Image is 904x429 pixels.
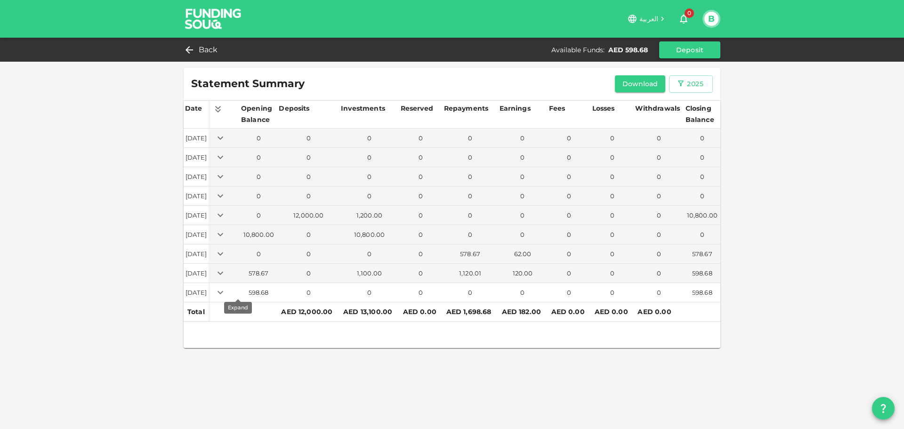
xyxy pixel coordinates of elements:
[214,249,227,257] span: Expand
[659,41,720,58] button: Deposit
[615,75,666,92] button: Download
[214,286,227,299] button: Expand
[595,306,630,317] div: AED 0.00
[687,78,703,90] div: 2025
[184,225,210,244] td: [DATE]
[500,103,531,114] div: Earnings
[279,230,338,239] div: 0
[184,148,210,167] td: [DATE]
[211,104,225,113] span: Expand all
[872,397,895,420] button: question
[500,250,546,259] div: 62.00
[636,134,682,143] div: 0
[686,211,718,220] div: 10,800.00
[341,134,397,143] div: 0
[279,172,338,181] div: 0
[686,134,718,143] div: 0
[444,211,496,220] div: 0
[549,250,589,259] div: 0
[184,129,210,148] td: [DATE]
[184,186,210,206] td: [DATE]
[593,153,632,162] div: 0
[549,134,589,143] div: 0
[214,230,227,237] span: Expand
[549,192,589,201] div: 0
[214,153,227,160] span: Expand
[444,250,496,259] div: 578.67
[214,228,227,241] button: Expand
[593,269,632,278] div: 0
[444,172,496,181] div: 0
[401,211,441,220] div: 0
[242,134,275,143] div: 0
[279,250,338,259] div: 0
[686,269,718,278] div: 598.68
[242,230,275,239] div: 10,800.00
[686,103,719,125] div: Closing Balance
[214,131,227,145] button: Expand
[341,211,397,220] div: 1,200.00
[214,209,227,222] button: Expand
[401,153,441,162] div: 0
[341,192,397,201] div: 0
[549,211,589,220] div: 0
[341,172,397,181] div: 0
[279,269,338,278] div: 0
[638,306,680,317] div: AED 0.00
[500,134,546,143] div: 0
[636,172,682,181] div: 0
[593,172,632,181] div: 0
[549,288,589,297] div: 0
[686,153,718,162] div: 0
[224,302,252,314] div: Expand
[214,267,227,280] button: Expand
[341,103,385,114] div: Investments
[593,192,632,201] div: 0
[446,306,494,317] div: AED 1,698.68
[401,269,441,278] div: 0
[184,283,210,302] td: [DATE]
[686,250,718,259] div: 578.67
[341,250,397,259] div: 0
[444,288,496,297] div: 0
[551,306,587,317] div: AED 0.00
[669,75,713,93] button: 2025
[184,206,210,225] td: [DATE]
[444,269,496,278] div: 1,120.01
[549,269,589,278] div: 0
[242,269,275,278] div: 578.67
[187,306,206,317] div: Total
[185,103,204,114] div: Date
[401,134,441,143] div: 0
[214,210,227,218] span: Expand
[242,250,275,259] div: 0
[444,192,496,201] div: 0
[401,230,441,239] div: 0
[279,134,338,143] div: 0
[279,211,338,220] div: 12,000.00
[214,268,227,276] span: Expand
[401,288,441,297] div: 0
[636,153,682,162] div: 0
[593,250,632,259] div: 0
[636,250,682,259] div: 0
[199,43,218,57] span: Back
[608,45,648,55] div: AED 598.68
[500,269,546,278] div: 120.00
[242,172,275,181] div: 0
[401,250,441,259] div: 0
[214,191,227,199] span: Expand
[686,192,718,201] div: 0
[341,153,397,162] div: 0
[635,103,680,114] div: Withdrawals
[551,45,605,55] div: Available Funds :
[214,172,227,179] span: Expand
[686,288,718,297] div: 598.68
[242,288,275,297] div: 598.68
[500,230,546,239] div: 0
[281,306,336,317] div: AED 12,000.00
[636,192,682,201] div: 0
[549,103,568,114] div: Fees
[279,192,338,201] div: 0
[500,211,546,220] div: 0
